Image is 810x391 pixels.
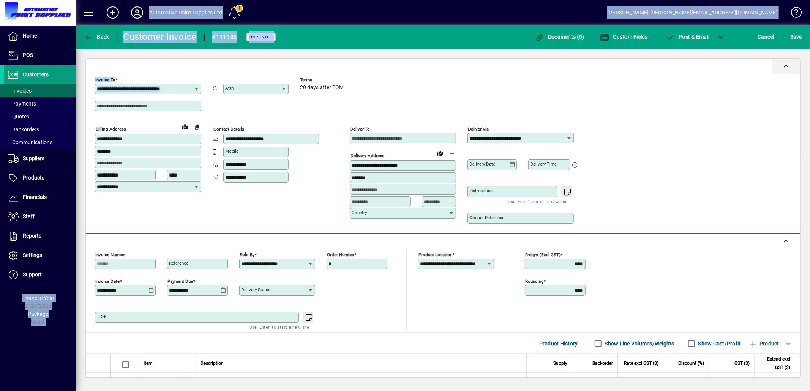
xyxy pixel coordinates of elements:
[709,373,754,388] td: 20.93
[4,97,76,110] a: Payments
[300,77,346,82] span: Terms
[418,252,452,257] mat-label: Product location
[97,314,106,319] mat-label: Title
[95,252,126,257] mat-label: Invoice number
[535,34,584,40] span: Documents (0)
[22,295,55,301] span: Financial Year
[4,169,76,188] a: Products
[468,126,489,132] mat-label: Deliver via
[666,34,710,40] span: ost & Email
[23,175,44,181] span: Products
[469,161,495,167] mat-label: Delivery date
[350,126,370,132] mat-label: Deliver To
[530,161,557,167] mat-label: Delivery time
[23,33,37,39] span: Home
[469,188,493,193] mat-label: Instructions
[4,149,76,168] a: Suppliers
[125,6,149,19] button: Profile
[23,71,49,77] span: Customers
[249,35,273,39] span: Unposted
[8,88,32,94] span: Invoices
[95,77,115,82] mat-label: Invoice To
[525,252,561,257] mat-label: Freight (excl GST)
[756,30,777,44] button: Cancel
[23,271,42,277] span: Support
[603,340,674,347] label: Show Line Volumes/Weights
[4,84,76,97] a: Invoices
[149,6,222,19] div: Automotive Paint Supplies Ltd
[550,377,568,384] span: 3.0000
[23,213,35,219] span: Staff
[249,323,309,331] mat-hint: Use 'Enter' to start a new line
[23,52,33,58] span: POS
[600,34,648,40] span: Custom Fields
[446,147,458,159] button: Choose address
[553,359,567,367] span: Supply
[624,359,658,367] span: Rate excl GST ($)
[84,34,109,40] span: Back
[23,233,41,239] span: Reports
[678,359,704,367] span: Discount (%)
[790,31,802,43] span: ave
[4,246,76,265] a: Settings
[191,121,203,133] button: Copy to Delivery address
[4,188,76,207] a: Financials
[23,194,47,200] span: Financials
[179,120,191,132] a: View on map
[663,373,709,388] td: 0.0000
[212,31,237,43] div: #111186
[533,30,586,44] button: Documents (0)
[759,355,790,372] span: Extend excl GST ($)
[8,101,36,107] span: Payments
[169,260,188,266] mat-label: Reference
[95,279,120,284] mat-label: Invoice date
[225,148,238,154] mat-label: Mobile
[352,210,367,215] mat-label: Country
[622,377,658,384] div: 46.5075
[607,6,778,19] div: [PERSON_NAME] [PERSON_NAME][EMAIL_ADDRESS][DOMAIN_NAME]
[754,373,800,388] td: 139.52
[434,147,446,159] a: View on map
[167,279,193,284] mat-label: Payment due
[123,31,197,43] div: Customer Invoice
[748,337,779,350] span: Product
[536,337,581,350] button: Product History
[76,30,118,44] app-page-header-button: Back
[240,252,254,257] mat-label: Sold by
[662,30,714,44] button: Post & Email
[785,2,801,26] a: Knowledge Base
[169,376,178,385] span: Automotive Paint Supplies Ltd
[469,215,504,220] mat-label: Courier Reference
[4,265,76,284] a: Support
[201,359,224,367] span: Description
[82,30,111,44] button: Back
[201,377,325,384] span: SELFCLEAN FILTER SC-FIS-CT15/MIDI-2/5/ festool
[8,139,52,145] span: Communications
[4,207,76,226] a: Staff
[508,197,568,206] mat-hint: Use 'Enter' to start a new line
[790,34,793,40] span: S
[788,30,804,44] button: Save
[734,359,750,367] span: GST ($)
[539,337,578,350] span: Product History
[4,123,76,136] a: Backorders
[144,377,163,384] div: 204308
[598,30,650,44] button: Custom Fields
[327,252,354,257] mat-label: Order number
[225,85,234,91] mat-label: Attn
[8,126,39,132] span: Backorders
[4,110,76,123] a: Quotes
[4,136,76,149] a: Communications
[525,279,543,284] mat-label: Rounding
[4,227,76,246] a: Reports
[4,27,76,46] a: Home
[101,6,125,19] button: Add
[592,359,613,367] span: Backorder
[4,46,76,65] a: POS
[8,114,29,120] span: Quotes
[697,340,741,347] label: Show Cost/Profit
[23,155,44,161] span: Suppliers
[23,252,42,258] span: Settings
[28,311,48,317] span: Package
[745,337,783,350] button: Product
